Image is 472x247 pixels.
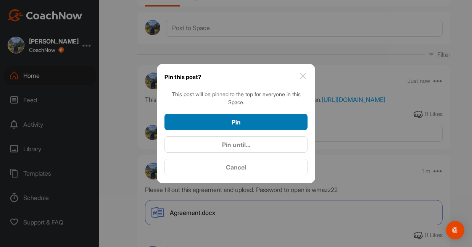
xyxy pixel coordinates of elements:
div: Open Intercom Messenger [446,221,464,239]
span: Pin until... [222,141,250,149]
span: Pin [232,118,241,126]
div: This post will be pinned to the top for everyone in this Space. [164,90,308,106]
img: close [298,71,308,81]
button: Pin [164,114,308,130]
h1: Pin this post? [164,71,201,82]
button: Pin until... [164,136,308,153]
span: Cancel [226,163,246,171]
button: Cancel [164,159,308,175]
